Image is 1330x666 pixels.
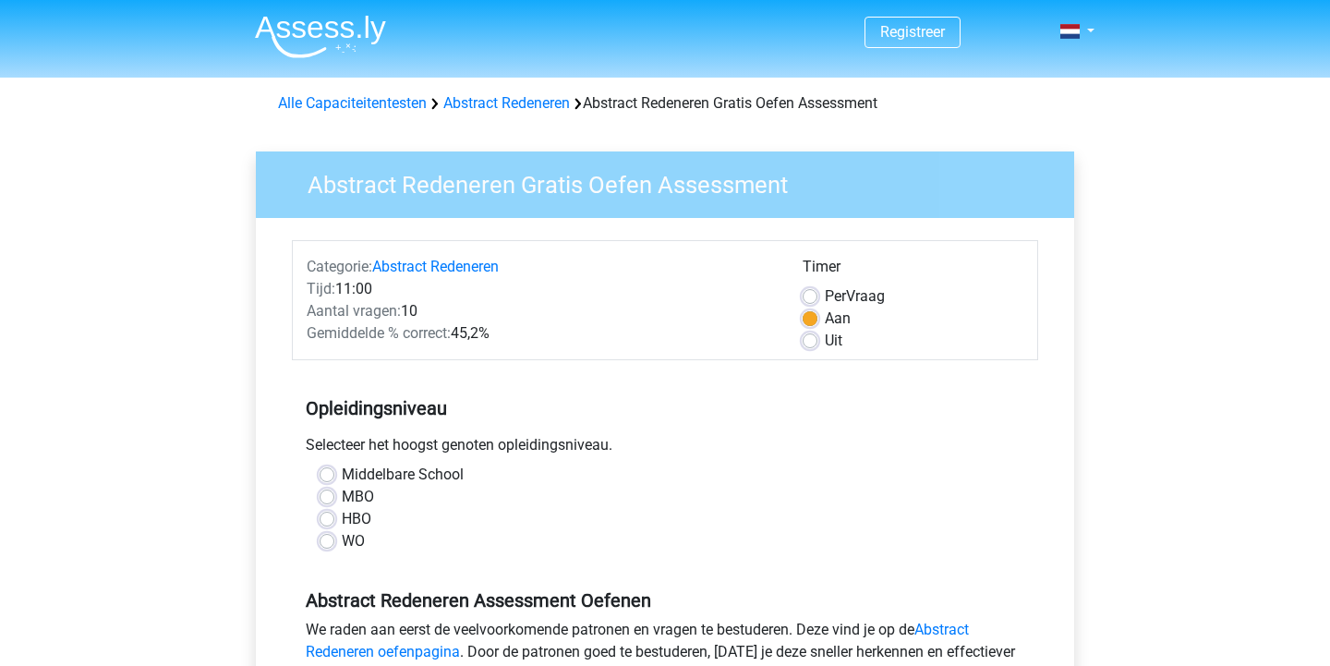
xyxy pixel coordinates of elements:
div: 45,2% [293,322,789,345]
div: Selecteer het hoogst genoten opleidingsniveau. [292,434,1038,464]
span: Tijd: [307,280,335,297]
img: Assessly [255,15,386,58]
span: Aantal vragen: [307,302,401,320]
label: MBO [342,486,374,508]
div: Timer [803,256,1023,285]
h5: Opleidingsniveau [306,390,1024,427]
label: Middelbare School [342,464,464,486]
label: Uit [825,330,842,352]
div: 10 [293,300,789,322]
div: 11:00 [293,278,789,300]
label: WO [342,530,365,552]
span: Per [825,287,846,305]
h5: Abstract Redeneren Assessment Oefenen [306,589,1024,612]
a: Alle Capaciteitentesten [278,94,427,112]
label: Vraag [825,285,885,308]
h3: Abstract Redeneren Gratis Oefen Assessment [285,163,1060,200]
span: Categorie: [307,258,372,275]
a: Abstract Redeneren [372,258,499,275]
a: Abstract Redeneren [443,94,570,112]
label: Aan [825,308,851,330]
span: Gemiddelde % correct: [307,324,451,342]
a: Registreer [880,23,945,41]
label: HBO [342,508,371,530]
div: Abstract Redeneren Gratis Oefen Assessment [271,92,1059,115]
